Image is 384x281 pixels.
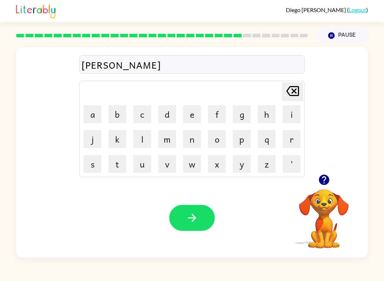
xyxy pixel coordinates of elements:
[258,130,276,148] button: q
[108,105,126,123] button: b
[84,155,101,173] button: s
[208,155,226,173] button: x
[84,130,101,148] button: j
[286,6,368,13] div: ( )
[283,155,300,173] button: '
[208,130,226,148] button: o
[286,6,347,13] span: Diego [PERSON_NAME]
[283,105,300,123] button: i
[133,155,151,173] button: u
[183,130,201,148] button: n
[108,155,126,173] button: t
[133,130,151,148] button: l
[133,105,151,123] button: c
[158,155,176,173] button: v
[158,105,176,123] button: d
[16,3,55,18] img: Literably
[233,105,251,123] button: g
[288,178,359,249] video: Your browser must support playing .mp4 files to use Literably. Please try using another browser.
[233,155,251,173] button: y
[233,130,251,148] button: p
[183,155,201,173] button: w
[349,6,366,13] a: Logout
[316,27,368,44] button: Pause
[258,105,276,123] button: h
[283,130,300,148] button: r
[208,105,226,123] button: f
[158,130,176,148] button: m
[81,57,303,72] div: [PERSON_NAME]
[183,105,201,123] button: e
[108,130,126,148] button: k
[258,155,276,173] button: z
[84,105,101,123] button: a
